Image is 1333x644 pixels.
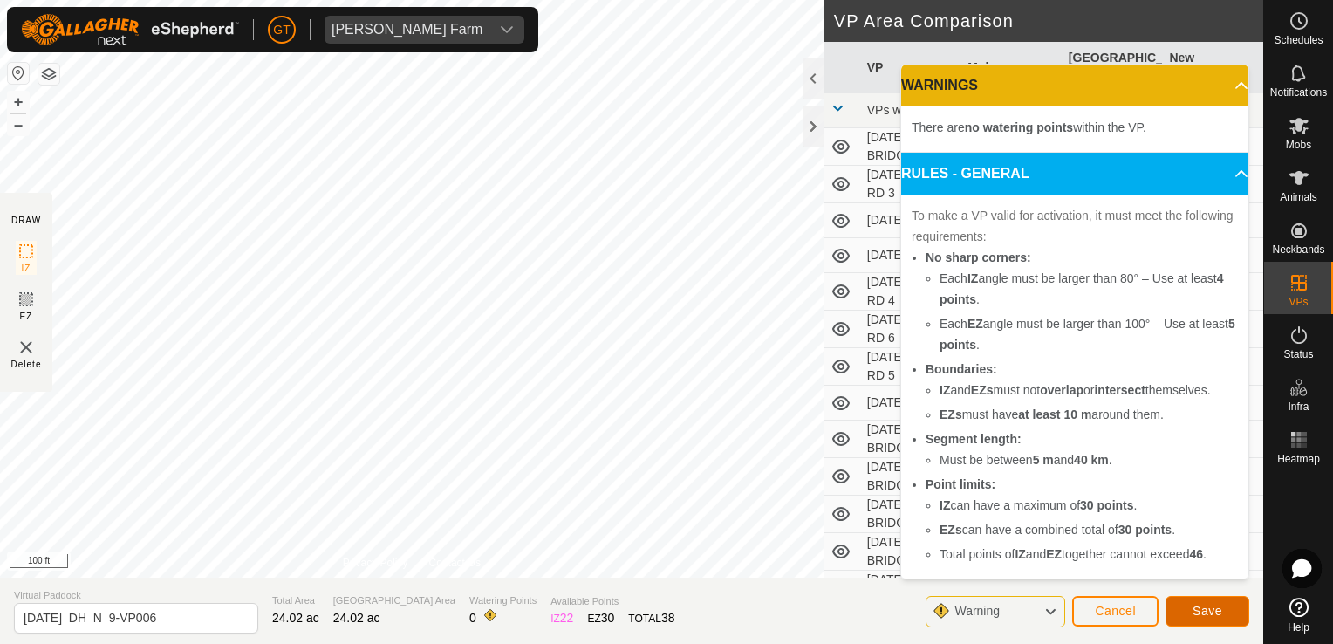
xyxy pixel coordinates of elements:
[1270,87,1327,98] span: Notifications
[965,120,1073,134] b: no watering points
[550,594,674,609] span: Available Points
[940,313,1238,355] li: Each angle must be larger than 100° – Use at least .
[1274,35,1323,45] span: Schedules
[1046,547,1062,561] b: EZ
[940,498,950,512] b: IZ
[940,383,950,397] b: IZ
[587,609,614,627] div: EZ
[860,421,961,458] td: [DATE] DH S BRIDGE 6
[11,214,41,227] div: DRAW
[940,408,962,421] b: EZs
[14,588,258,603] span: Virtual Paddock
[469,611,476,625] span: 0
[926,432,1022,446] b: Segment length:
[272,593,319,608] span: Total Area
[8,92,29,113] button: +
[940,317,1235,352] b: 5 points
[489,16,524,44] div: dropdown trigger
[560,611,574,625] span: 22
[1283,349,1313,360] span: Status
[1062,42,1163,93] th: [GEOGRAPHIC_DATA] Area
[1277,454,1320,464] span: Heatmap
[1288,622,1309,633] span: Help
[1280,192,1317,202] span: Animals
[860,311,961,348] td: [DATE] DH N RD 6
[273,21,290,39] span: GT
[429,555,481,571] a: Contact Us
[272,611,319,625] span: 24.02 ac
[860,273,961,311] td: [DATE] DH N RD 4
[926,362,997,376] b: Boundaries:
[860,458,961,496] td: [DATE] DH S BRIDGE 3
[22,262,31,275] span: IZ
[21,14,239,45] img: Gallagher Logo
[940,380,1238,401] li: and must not or themselves.
[860,348,961,386] td: [DATE] DH N RD 5
[1189,547,1203,561] b: 46
[1074,453,1109,467] b: 40 km
[1193,604,1222,618] span: Save
[901,153,1248,195] p-accordion-header: RULES - GENERAL
[867,103,1036,117] span: VPs with NO Physical Paddock
[860,42,961,93] th: VP
[940,495,1238,516] li: can have a maximum of .
[1094,383,1145,397] b: intersect
[901,163,1029,184] span: RULES - GENERAL
[971,383,994,397] b: EZs
[860,533,961,571] td: [DATE] DH S BRIDGE 5
[860,166,961,203] td: [DATE] DH N RD 3
[940,404,1238,425] li: must have around them.
[940,519,1238,540] li: can have a combined total of .
[550,609,573,627] div: IZ
[20,310,33,323] span: EZ
[1272,244,1324,255] span: Neckbands
[860,386,961,421] td: [DATE] LL C 8
[1095,604,1136,618] span: Cancel
[325,16,489,44] span: Thoren Farm
[1015,547,1025,561] b: IZ
[333,593,455,608] span: [GEOGRAPHIC_DATA] Area
[940,271,1224,306] b: 4 points
[954,604,1000,618] span: Warning
[860,128,961,166] td: [DATE] DH S BRIDGE 2
[1018,408,1091,421] b: at least 10 m
[38,64,59,85] button: Map Layers
[940,449,1238,470] li: Must be between and .
[940,544,1238,565] li: Total points of and together cannot exceed .
[8,63,29,84] button: Reset Map
[901,75,978,96] span: WARNINGS
[860,203,961,238] td: [DATE] LL N 4
[1166,596,1249,627] button: Save
[860,238,961,273] td: [DATE] LL C 7
[1162,42,1263,93] th: New Allocation
[1286,140,1311,150] span: Mobs
[967,271,978,285] b: IZ
[940,523,962,537] b: EZs
[1080,498,1133,512] b: 30 points
[860,571,961,627] td: [DATE] DH S BRIDGE 5-VP002
[940,268,1238,310] li: Each angle must be larger than 80° – Use at least .
[469,593,537,608] span: Watering Points
[628,609,674,627] div: TOTAL
[333,611,380,625] span: 24.02 ac
[1288,401,1309,412] span: Infra
[967,317,983,331] b: EZ
[8,114,29,135] button: –
[1072,596,1159,627] button: Cancel
[901,106,1248,152] p-accordion-content: WARNINGS
[926,477,995,491] b: Point limits:
[1033,453,1054,467] b: 5 m
[860,496,961,533] td: [DATE] DH S BRIDGE 4
[11,358,42,371] span: Delete
[661,611,675,625] span: 38
[343,555,408,571] a: Privacy Policy
[1289,297,1308,307] span: VPs
[912,209,1234,243] span: To make a VP valid for activation, it must meet the following requirements:
[601,611,615,625] span: 30
[926,250,1031,264] b: No sharp corners:
[332,23,482,37] div: [PERSON_NAME] Farm
[1040,383,1083,397] b: overlap
[1264,591,1333,640] a: Help
[901,65,1248,106] p-accordion-header: WARNINGS
[901,195,1248,579] p-accordion-content: RULES - GENERAL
